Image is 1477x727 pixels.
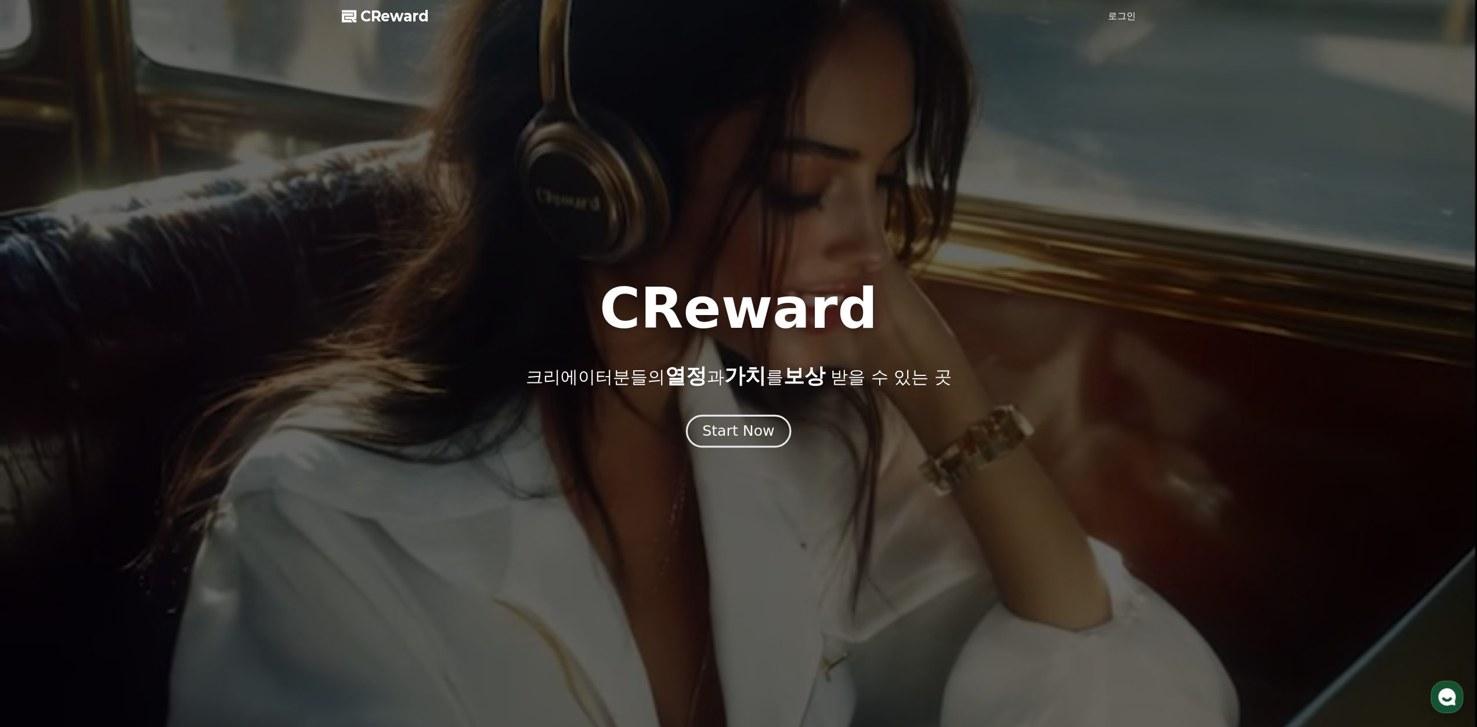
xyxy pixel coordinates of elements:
[77,368,150,397] a: 대화
[3,368,77,397] a: 홈
[106,386,120,395] span: 대화
[688,427,789,438] a: Start Now
[665,364,706,388] span: 열정
[600,281,877,337] h1: CReward
[342,7,429,26] a: CReward
[686,414,791,447] button: Start Now
[179,385,193,395] span: 설정
[702,421,774,441] div: Start Now
[150,368,223,397] a: 설정
[783,364,825,388] span: 보상
[724,364,765,388] span: 가치
[360,7,429,26] span: CReward
[525,364,951,388] p: 크리에이터분들의 과 를 받을 수 있는 곳
[1108,9,1136,23] a: 로그인
[37,385,44,395] span: 홈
